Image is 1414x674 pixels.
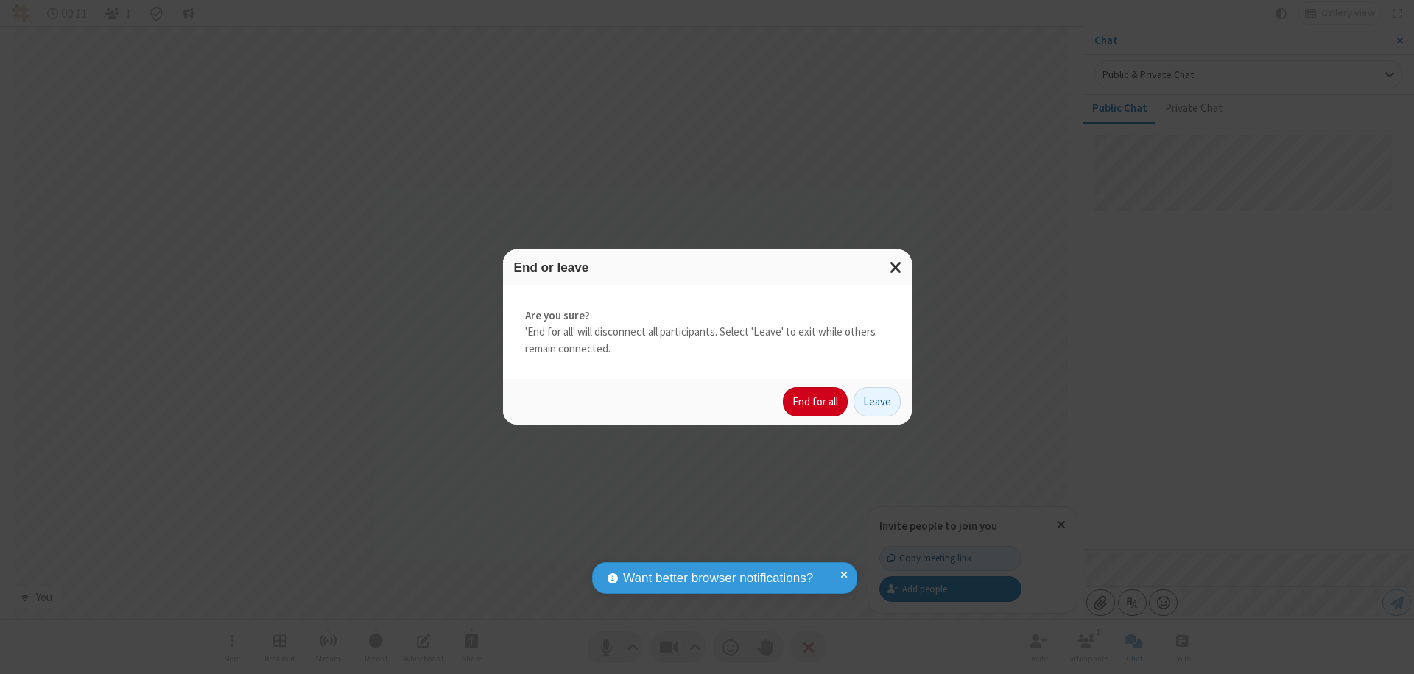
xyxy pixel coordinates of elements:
button: End for all [783,387,848,416]
div: 'End for all' will disconnect all participants. Select 'Leave' to exit while others remain connec... [503,285,912,380]
span: Want better browser notifications? [623,569,813,588]
h3: End or leave [514,260,901,274]
button: Leave [854,387,901,416]
strong: Are you sure? [525,308,890,324]
button: Close modal [881,249,912,285]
